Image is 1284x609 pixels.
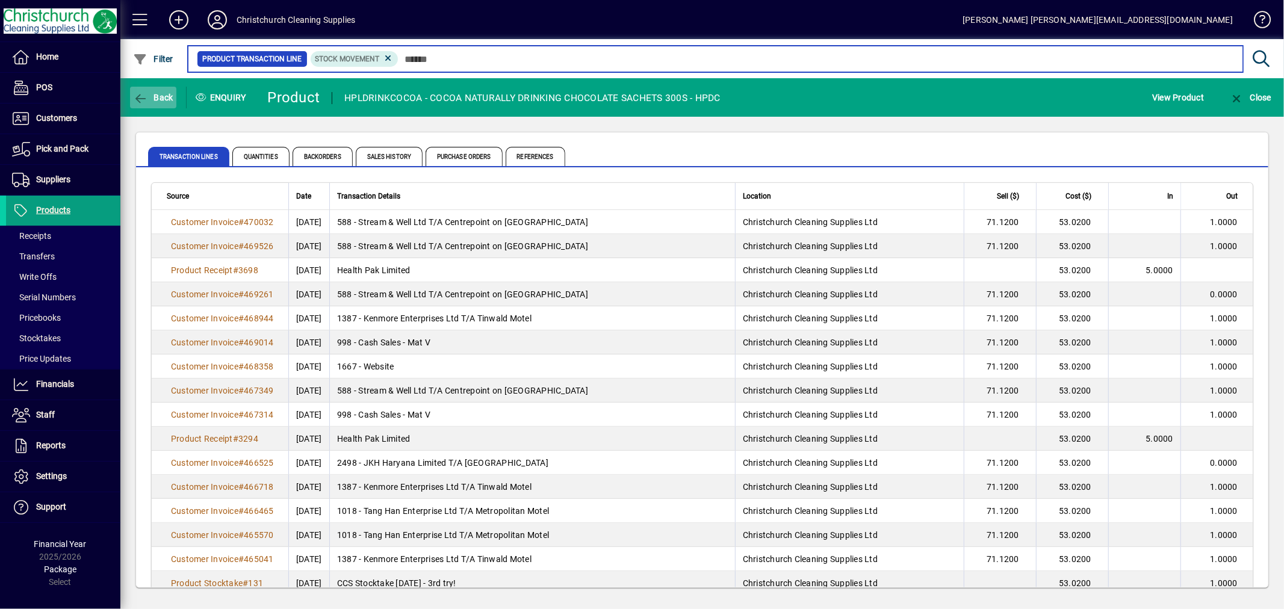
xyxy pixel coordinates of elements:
span: 466718 [244,482,274,492]
td: 53.0200 [1036,330,1108,354]
span: 468358 [244,362,274,371]
div: Source [167,190,281,203]
span: # [238,458,244,468]
span: Back [133,93,173,102]
td: 53.0200 [1036,354,1108,379]
a: Product Receipt#3294 [167,432,262,445]
td: 53.0200 [1036,282,1108,306]
td: 71.1200 [964,330,1036,354]
span: Christchurch Cleaning Supplies Ltd [743,362,878,371]
span: # [238,482,244,492]
td: [DATE] [288,547,329,571]
span: Sales History [356,147,423,166]
span: Christchurch Cleaning Supplies Ltd [743,265,878,275]
a: Customer Invoice#469526 [167,240,278,253]
span: 465570 [244,530,274,540]
td: 1018 - Tang Han Enterprise Ltd T/A Metropolitan Motel [329,499,735,523]
span: 131 [249,578,264,588]
td: 1387 - Kenmore Enterprises Ltd T/A Tinwald Motel [329,547,735,571]
span: 470032 [244,217,274,227]
a: POS [6,73,120,103]
span: 465041 [244,554,274,564]
a: Financials [6,369,120,400]
div: Date [296,190,322,203]
td: [DATE] [288,427,329,451]
td: 1018 - Tang Han Enterprise Ltd T/A Metropolitan Motel [329,523,735,547]
app-page-header-button: Close enquiry [1217,87,1284,108]
a: Customer Invoice#469014 [167,336,278,349]
span: 5.0000 [1146,434,1174,444]
div: Sell ($) [972,190,1030,203]
span: Christchurch Cleaning Supplies Ltd [743,410,878,419]
a: Support [6,492,120,522]
span: Transaction Details [337,190,400,203]
span: 466465 [244,506,274,516]
td: 71.1200 [964,306,1036,330]
span: 1.0000 [1211,362,1238,371]
span: # [238,241,244,251]
a: Customer Invoice#466525 [167,456,278,469]
td: 71.1200 [964,451,1036,475]
a: Customer Invoice#469261 [167,288,278,301]
td: 1387 - Kenmore Enterprises Ltd T/A Tinwald Motel [329,306,735,330]
span: 1.0000 [1211,530,1238,540]
span: # [233,434,238,444]
a: Pricebooks [6,308,120,328]
a: Staff [6,400,120,430]
span: Settings [36,471,67,481]
td: 53.0200 [1036,499,1108,523]
a: Transfers [6,246,120,267]
span: Product Receipt [171,434,233,444]
td: [DATE] [288,475,329,499]
span: Customer Invoice [171,410,238,419]
td: [DATE] [288,379,329,403]
button: Close [1226,87,1274,108]
a: Customer Invoice#468944 [167,312,278,325]
span: 1.0000 [1211,482,1238,492]
span: 1.0000 [1211,386,1238,395]
td: [DATE] [288,306,329,330]
span: Customer Invoice [171,217,238,227]
span: 1.0000 [1211,410,1238,419]
span: Price Updates [12,354,71,363]
span: Customer Invoice [171,314,238,323]
td: 588 - Stream & Well Ltd T/A Centrepoint on [GEOGRAPHIC_DATA] [329,234,735,258]
a: Reports [6,431,120,461]
span: 1.0000 [1211,314,1238,323]
div: Cost ($) [1044,190,1102,203]
a: Stocktakes [6,328,120,348]
td: Health Pak Limited [329,427,735,451]
a: Price Updates [6,348,120,369]
span: 467349 [244,386,274,395]
span: 469261 [244,289,274,299]
a: Receipts [6,226,120,246]
span: POS [36,82,52,92]
td: [DATE] [288,451,329,475]
span: # [243,578,248,588]
span: Cost ($) [1065,190,1091,203]
a: Product Receipt#3698 [167,264,262,277]
a: Home [6,42,120,72]
div: [PERSON_NAME] [PERSON_NAME][EMAIL_ADDRESS][DOMAIN_NAME] [963,10,1233,29]
span: 3294 [238,434,258,444]
td: [DATE] [288,523,329,547]
button: Back [130,87,176,108]
span: Product Transaction Line [202,53,302,65]
span: Customers [36,113,77,123]
span: Financials [36,379,74,389]
span: Backorders [293,147,353,166]
a: Product Stocktake#131 [167,577,267,590]
td: 71.1200 [964,403,1036,427]
td: 71.1200 [964,475,1036,499]
td: 53.0200 [1036,547,1108,571]
span: Customer Invoice [171,530,238,540]
span: 466525 [244,458,274,468]
div: HPLDRINKCOCOA - COCOA NATURALLY DRINKING CHOCOLATE SACHETS 300S - HPDC [344,88,721,108]
span: Financial Year [34,539,87,549]
td: [DATE] [288,282,329,306]
a: Customer Invoice#466465 [167,504,278,518]
span: Christchurch Cleaning Supplies Ltd [743,434,878,444]
a: Settings [6,462,120,492]
span: Customer Invoice [171,289,238,299]
span: Christchurch Cleaning Supplies Ltd [743,458,878,468]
